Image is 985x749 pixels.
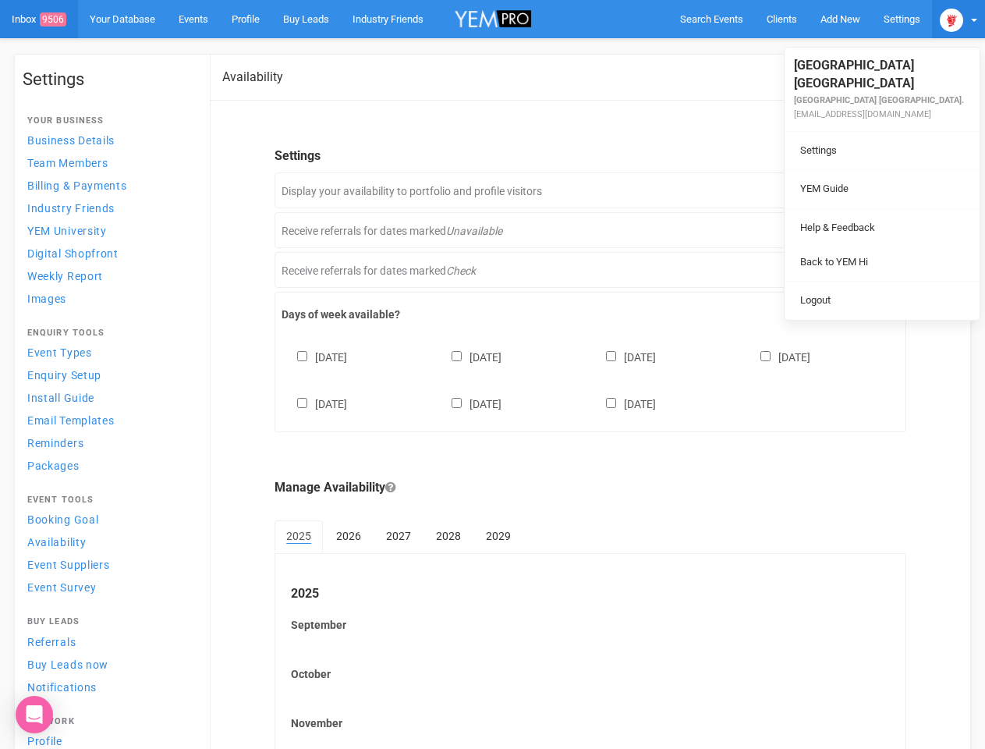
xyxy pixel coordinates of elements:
[27,293,66,305] span: Images
[23,220,194,241] a: YEM University
[27,681,97,694] span: Notifications
[27,157,108,169] span: Team Members
[23,509,194,530] a: Booking Goal
[27,581,96,594] span: Event Survey
[275,172,906,208] div: Display your availability to portfolio and profile visitors
[446,225,502,237] em: Unavailable
[940,9,963,32] img: open-uri20250107-2-1pbi2ie
[23,387,194,408] a: Install Guide
[27,437,83,449] span: Reminders
[16,696,53,733] div: Open Intercom Messenger
[291,585,890,603] legend: 2025
[23,70,194,89] h1: Settings
[590,348,656,365] label: [DATE]
[27,717,190,726] h4: Network
[760,351,771,361] input: [DATE]
[23,455,194,476] a: Packages
[275,520,323,553] a: 2025
[27,179,127,192] span: Billing & Payments
[291,617,890,633] label: September
[820,13,860,25] span: Add New
[23,197,194,218] a: Industry Friends
[27,270,103,282] span: Weekly Report
[788,136,976,166] a: Settings
[282,348,347,365] label: [DATE]
[27,617,190,627] h4: Buy Leads
[745,348,810,365] label: [DATE]
[23,654,194,675] a: Buy Leads now
[27,495,190,505] h4: Event Tools
[767,13,797,25] span: Clients
[27,513,98,526] span: Booking Goal
[436,395,501,412] label: [DATE]
[27,460,80,472] span: Packages
[424,520,473,552] a: 2028
[275,147,906,165] legend: Settings
[788,286,976,316] a: Logout
[297,351,307,361] input: [DATE]
[27,328,190,338] h4: Enquiry Tools
[794,109,931,119] small: [EMAIL_ADDRESS][DOMAIN_NAME]
[27,536,86,548] span: Availability
[788,174,976,204] a: YEM Guide
[23,676,194,698] a: Notifications
[436,348,501,365] label: [DATE]
[23,410,194,431] a: Email Templates
[23,554,194,575] a: Event Suppliers
[27,559,110,571] span: Event Suppliers
[794,95,964,105] small: [GEOGRAPHIC_DATA] [GEOGRAPHIC_DATA].
[23,152,194,173] a: Team Members
[23,175,194,196] a: Billing & Payments
[297,398,307,408] input: [DATE]
[23,342,194,363] a: Event Types
[23,364,194,385] a: Enquiry Setup
[23,288,194,309] a: Images
[374,520,423,552] a: 2027
[23,577,194,598] a: Event Survey
[23,243,194,264] a: Digital Shopfront
[446,264,476,277] em: Check
[23,631,194,652] a: Referrals
[474,520,523,552] a: 2029
[222,70,283,84] h2: Availability
[27,116,190,126] h4: Your Business
[606,398,616,408] input: [DATE]
[27,247,119,260] span: Digital Shopfront
[27,369,101,382] span: Enquiry Setup
[788,247,976,278] a: Back to YEM Hi
[282,307,899,322] label: Days of week available?
[291,715,890,731] label: November
[452,398,462,408] input: [DATE]
[27,392,94,404] span: Install Guide
[275,212,906,248] div: Receive referrals for dates marked
[27,225,107,237] span: YEM University
[590,395,656,412] label: [DATE]
[794,58,914,91] span: [GEOGRAPHIC_DATA] [GEOGRAPHIC_DATA]
[275,252,906,288] div: Receive referrals for dates marked
[23,531,194,552] a: Availability
[23,265,194,286] a: Weekly Report
[27,134,115,147] span: Business Details
[275,479,906,497] legend: Manage Availability
[40,12,66,27] span: 9506
[27,414,115,427] span: Email Templates
[282,395,347,412] label: [DATE]
[452,351,462,361] input: [DATE]
[23,130,194,151] a: Business Details
[27,346,92,359] span: Event Types
[324,520,373,552] a: 2026
[788,213,976,243] a: Help & Feedback
[680,13,743,25] span: Search Events
[606,351,616,361] input: [DATE]
[291,666,890,682] label: October
[23,432,194,453] a: Reminders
